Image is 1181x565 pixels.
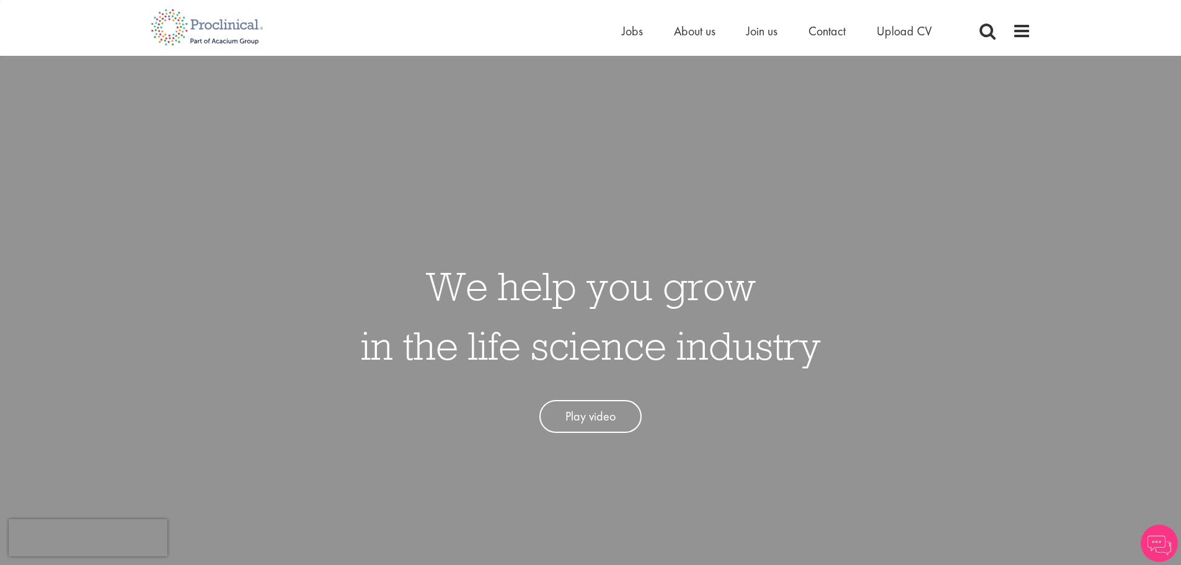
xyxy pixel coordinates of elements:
h1: We help you grow in the life science industry [361,256,821,375]
a: Jobs [622,23,643,39]
a: Contact [808,23,846,39]
a: Upload CV [877,23,932,39]
img: Chatbot [1141,525,1178,562]
a: Play video [539,400,642,433]
a: About us [674,23,715,39]
a: Join us [746,23,777,39]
